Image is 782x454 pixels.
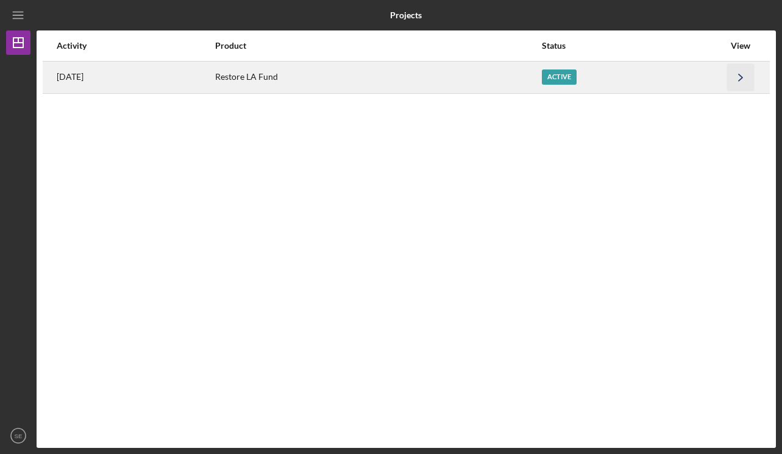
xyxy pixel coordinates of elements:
[57,72,84,82] time: 2025-10-10 12:22
[542,69,577,85] div: Active
[6,424,30,448] button: SE
[15,433,23,439] text: SE
[390,10,422,20] b: Projects
[542,41,724,51] div: Status
[215,41,541,51] div: Product
[725,41,756,51] div: View
[57,41,214,51] div: Activity
[215,62,541,93] div: Restore LA Fund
